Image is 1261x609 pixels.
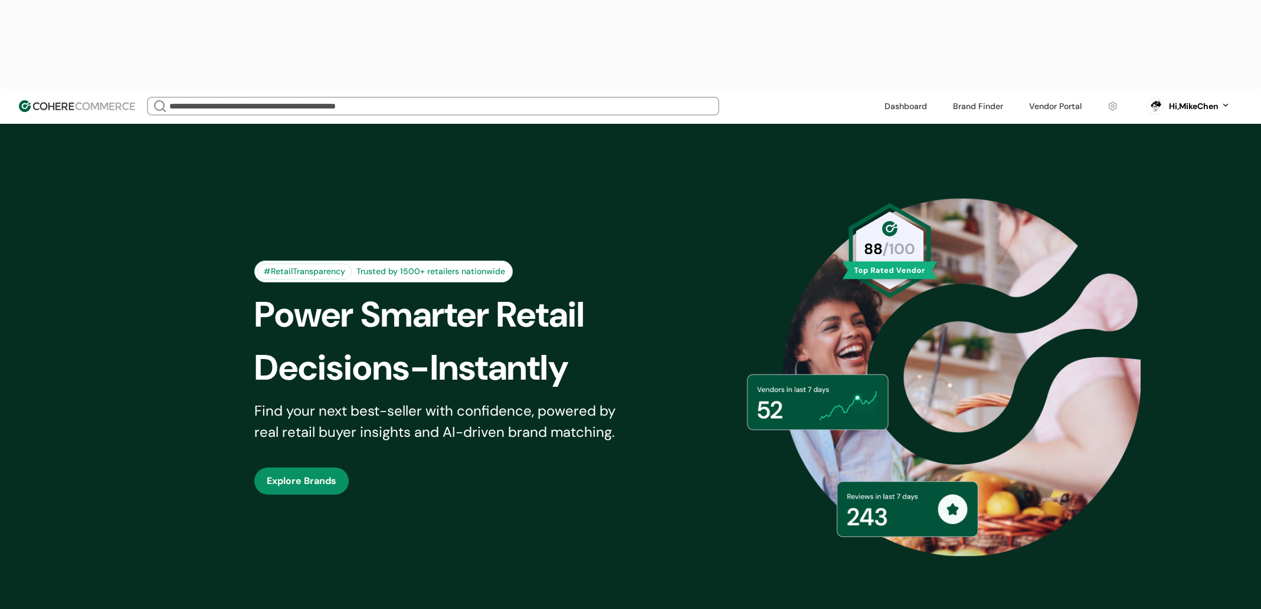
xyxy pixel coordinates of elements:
[1169,100,1219,113] div: Hi, MikeChen
[1147,97,1164,115] svg: 0 percent
[254,400,631,443] div: Find your next best-seller with confidence, powered by real retail buyer insights and AI-driven b...
[19,100,135,112] img: Cohere Logo
[254,341,651,394] div: Decisions-Instantly
[254,468,349,495] button: Explore Brands
[257,264,352,279] div: #RetailTransparency
[352,265,510,278] div: Trusted by 1500+ retailers nationwide
[1169,100,1230,113] button: Hi,MikeChen
[254,288,651,341] div: Power Smarter Retail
